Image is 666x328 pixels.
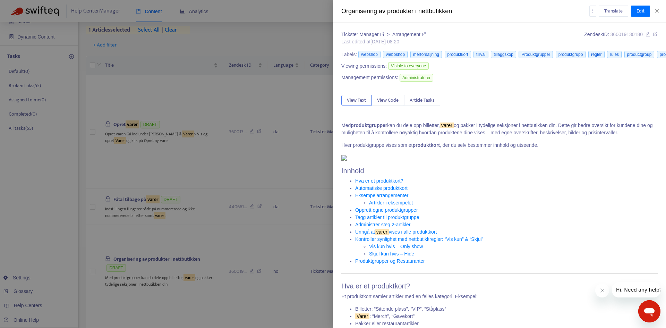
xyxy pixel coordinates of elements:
[637,7,644,15] span: Edit
[404,95,440,106] button: Article Tasks
[351,123,387,128] strong: produktgrupper
[588,51,605,58] span: regler
[631,6,650,17] button: Edit
[654,8,660,14] span: close
[341,155,347,161] img: 26680661208850
[388,62,429,70] span: Visible to everyone
[607,51,622,58] span: rules
[369,251,414,256] a: Skjul kun hvis – Hide
[589,6,596,17] button: more
[491,51,516,58] span: tilläggsköp
[400,74,433,82] span: Administratörer
[355,185,408,191] a: Automatiske produktkort
[341,31,426,38] div: >
[412,142,440,148] strong: produktkort
[341,142,658,149] p: Hver produktgruppe vises som et , der du selv bestemmer innhold og utseende.
[410,51,442,58] span: merförsäljning
[355,236,483,242] a: Kontroller synlighet med nettbutikkregler: “Vis kun” & “Skjul”
[392,32,426,37] a: Arrangement
[341,122,658,136] p: Med kan du dele opp billetter, og pakker i tydelige seksjoner i nettbutikken din. Dette gir bedre...
[341,95,372,106] button: View Text
[440,123,454,128] sqkw: varer
[341,282,658,290] h2: Hva er et produktkort?
[595,284,609,297] iframe: Close message
[610,32,643,37] span: 360019130180
[556,51,586,58] span: produktgrupp
[612,282,660,297] iframe: Message from company
[347,96,366,104] span: View Text
[383,51,408,58] span: webbshop
[519,51,553,58] span: Produktgrupper
[341,38,426,45] div: Last edited at [DATE] 08:20
[358,51,381,58] span: webshop
[355,305,658,313] li: Billetter: “Sittende plass”, “VIP”, “Ståplass”
[375,229,389,235] sqkw: varer
[377,96,399,104] span: View Code
[355,258,425,264] a: Produktgrupper og Restauranter
[341,51,357,58] span: Labels:
[355,193,408,198] a: Eksempelarrangementer
[445,51,471,58] span: produktkort
[341,167,658,175] h2: Innhold
[624,51,655,58] span: productgroup
[355,222,411,227] a: Administrer steg 2-artikler
[355,313,369,319] sqkw: Varer
[473,51,488,58] span: tillval
[355,215,419,220] a: Tagg artikler til produktgruppe
[410,96,435,104] span: Article Tasks
[341,62,387,70] span: Viewing permissions:
[652,8,662,15] button: Close
[355,229,437,235] a: Unngå atvarervises i alle produktkort
[369,244,423,249] a: Vis kun hvis – Only show
[341,32,385,37] a: Tickster Manager
[599,6,628,17] button: Translate
[355,320,658,327] li: Pakker eller restaurantartikler
[369,200,413,205] a: Artikler i eksempelet
[355,178,403,184] a: Hva er et produktkort?
[604,7,623,15] span: Translate
[341,7,589,16] div: Organisering av produkter i nettbutikken
[4,5,50,10] span: Hi. Need any help?
[638,300,660,322] iframe: Button to launch messaging window
[341,293,658,300] p: Et produktkort samler artikler med en felles kategori. Eksempel:
[590,8,595,13] span: more
[355,207,418,213] a: Opprett egne produktgrupper
[355,313,658,320] li: : “Merch”, “Gavekort”
[584,31,658,45] div: Zendesk ID:
[372,95,404,106] button: View Code
[341,74,398,81] span: Management permissions:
